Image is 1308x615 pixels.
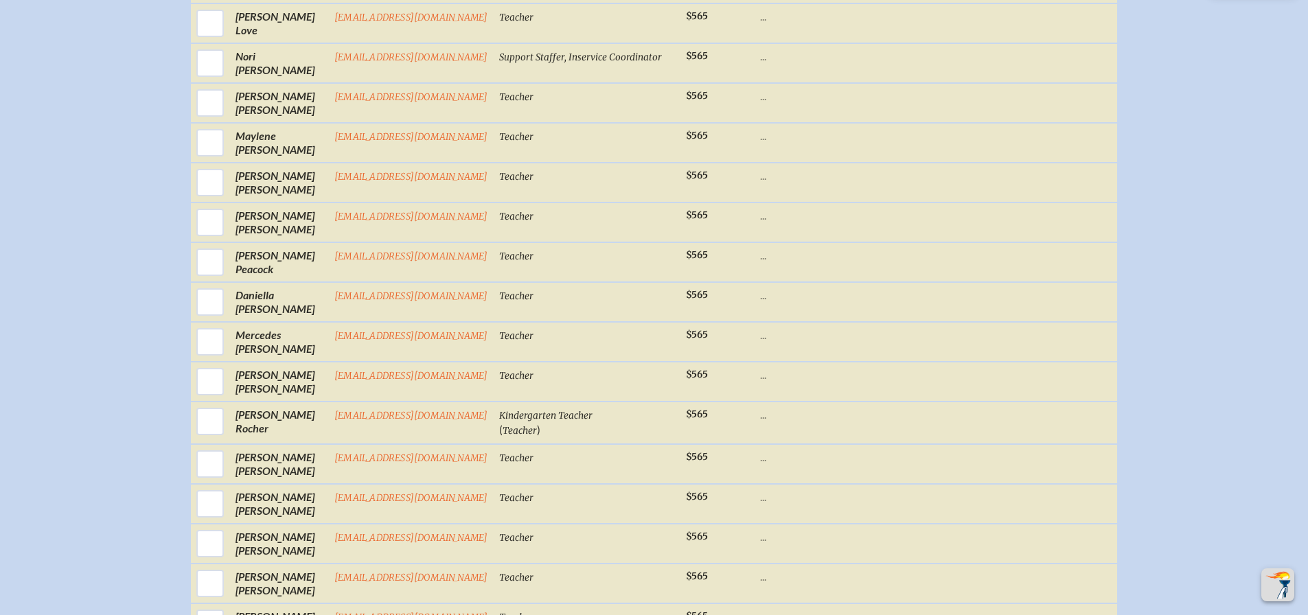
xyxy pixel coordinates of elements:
[230,564,329,603] td: [PERSON_NAME] [PERSON_NAME]
[686,170,708,181] span: $565
[686,491,708,502] span: $565
[1261,568,1294,601] button: Scroll Top
[334,251,488,262] a: [EMAIL_ADDRESS][DOMAIN_NAME]
[760,450,859,464] p: ...
[760,89,859,103] p: ...
[686,369,708,380] span: $565
[499,370,533,382] span: Teacher
[334,211,488,222] a: [EMAIL_ADDRESS][DOMAIN_NAME]
[503,425,537,437] span: Teacher
[537,423,540,436] span: )
[499,171,533,183] span: Teacher
[686,130,708,141] span: $565
[334,12,488,23] a: [EMAIL_ADDRESS][DOMAIN_NAME]
[230,43,329,83] td: Nori [PERSON_NAME]
[230,123,329,163] td: Maylene [PERSON_NAME]
[760,570,859,583] p: ...
[499,452,533,464] span: Teacher
[760,129,859,143] p: ...
[760,248,859,262] p: ...
[230,362,329,402] td: [PERSON_NAME] [PERSON_NAME]
[334,572,488,583] a: [EMAIL_ADDRESS][DOMAIN_NAME]
[334,492,488,504] a: [EMAIL_ADDRESS][DOMAIN_NAME]
[334,131,488,143] a: [EMAIL_ADDRESS][DOMAIN_NAME]
[499,131,533,143] span: Teacher
[334,410,488,421] a: [EMAIL_ADDRESS][DOMAIN_NAME]
[499,91,533,103] span: Teacher
[230,484,329,524] td: [PERSON_NAME] [PERSON_NAME]
[230,524,329,564] td: [PERSON_NAME] [PERSON_NAME]
[230,3,329,43] td: [PERSON_NAME] Love
[334,91,488,103] a: [EMAIL_ADDRESS][DOMAIN_NAME]
[499,423,503,436] span: (
[686,329,708,340] span: $565
[230,282,329,322] td: Daniella [PERSON_NAME]
[686,408,708,420] span: $565
[499,330,533,342] span: Teacher
[760,368,859,382] p: ...
[230,402,329,444] td: [PERSON_NAME] Rocher
[686,531,708,542] span: $565
[760,288,859,302] p: ...
[686,249,708,261] span: $565
[686,10,708,22] span: $565
[334,171,488,183] a: [EMAIL_ADDRESS][DOMAIN_NAME]
[760,408,859,421] p: ...
[499,51,662,63] span: Support Staffer, Inservice Coordinator
[499,572,533,583] span: Teacher
[1264,571,1292,599] img: To the top
[499,251,533,262] span: Teacher
[760,10,859,23] p: ...
[686,50,708,62] span: $565
[686,289,708,301] span: $565
[686,209,708,221] span: $565
[760,49,859,63] p: ...
[334,51,488,63] a: [EMAIL_ADDRESS][DOMAIN_NAME]
[760,169,859,183] p: ...
[230,242,329,282] td: [PERSON_NAME] Peacock
[686,570,708,582] span: $565
[760,530,859,544] p: ...
[334,370,488,382] a: [EMAIL_ADDRESS][DOMAIN_NAME]
[334,532,488,544] a: [EMAIL_ADDRESS][DOMAIN_NAME]
[230,322,329,362] td: Mercedes [PERSON_NAME]
[499,211,533,222] span: Teacher
[230,444,329,484] td: [PERSON_NAME] [PERSON_NAME]
[334,290,488,302] a: [EMAIL_ADDRESS][DOMAIN_NAME]
[499,532,533,544] span: Teacher
[334,452,488,464] a: [EMAIL_ADDRESS][DOMAIN_NAME]
[230,163,329,202] td: [PERSON_NAME] [PERSON_NAME]
[230,202,329,242] td: [PERSON_NAME] [PERSON_NAME]
[686,90,708,102] span: $565
[334,330,488,342] a: [EMAIL_ADDRESS][DOMAIN_NAME]
[499,12,533,23] span: Teacher
[760,209,859,222] p: ...
[499,410,593,421] span: Kindergarten Teacher
[499,290,533,302] span: Teacher
[230,83,329,123] td: [PERSON_NAME] [PERSON_NAME]
[499,492,533,504] span: Teacher
[760,328,859,342] p: ...
[686,451,708,463] span: $565
[760,490,859,504] p: ...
